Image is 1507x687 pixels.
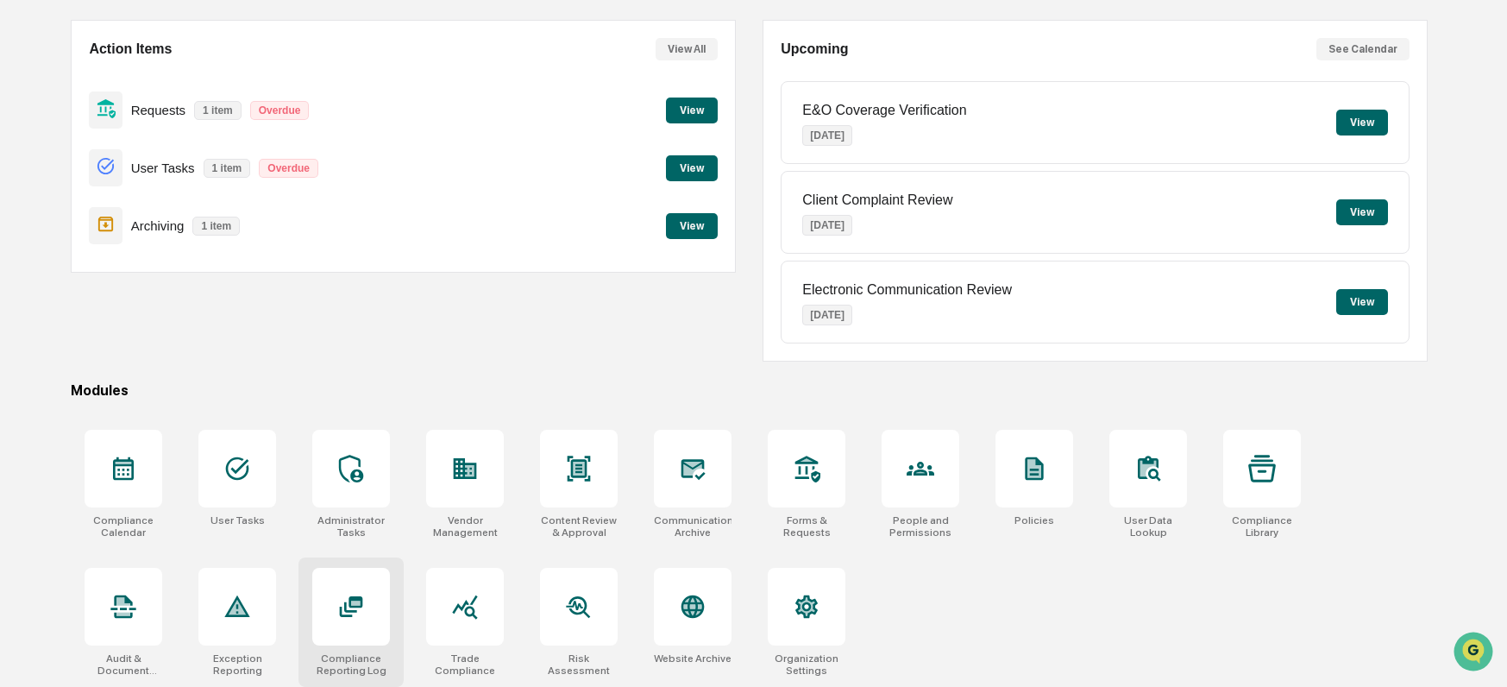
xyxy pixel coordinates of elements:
[259,159,318,178] p: Overdue
[666,217,718,233] a: View
[312,514,390,539] div: Administrator Tasks
[194,101,242,120] p: 1 item
[125,219,139,233] div: 🗄️
[89,41,172,57] h2: Action Items
[666,159,718,175] a: View
[35,217,111,235] span: Preclearance
[45,79,285,97] input: Clear
[59,132,283,149] div: Start new chat
[540,652,618,677] div: Risk Assessment
[1452,630,1498,677] iframe: Open customer support
[142,217,214,235] span: Attestations
[666,213,718,239] button: View
[654,652,732,665] div: Website Archive
[802,103,966,118] p: E&O Coverage Verification
[802,215,852,236] p: [DATE]
[59,149,218,163] div: We're available if you need us!
[426,514,504,539] div: Vendor Management
[802,305,852,325] p: [DATE]
[17,132,48,163] img: 1746055101610-c473b297-6a78-478c-a979-82029cc54cd1
[85,514,162,539] div: Compliance Calendar
[656,38,718,60] button: View All
[17,219,31,233] div: 🖐️
[802,125,852,146] p: [DATE]
[118,211,221,242] a: 🗄️Attestations
[781,41,848,57] h2: Upcoming
[122,292,209,306] a: Powered byPylon
[1316,38,1410,60] button: See Calendar
[71,382,1427,399] div: Modules
[10,211,118,242] a: 🖐️Preclearance
[1014,514,1054,526] div: Policies
[17,36,314,64] p: How can we help?
[540,514,618,539] div: Content Review & Approval
[131,161,195,175] p: User Tasks
[426,652,504,677] div: Trade Compliance
[131,103,185,117] p: Requests
[1109,514,1187,539] div: User Data Lookup
[131,218,185,233] p: Archiving
[85,652,162,677] div: Audit & Document Logs
[666,98,718,123] button: View
[1336,110,1388,136] button: View
[17,252,31,266] div: 🔎
[666,155,718,181] button: View
[1336,289,1388,315] button: View
[198,652,276,677] div: Exception Reporting
[882,514,959,539] div: People and Permissions
[802,282,1012,298] p: Electronic Communication Review
[654,514,732,539] div: Communications Archive
[250,101,310,120] p: Overdue
[204,159,251,178] p: 1 item
[312,652,390,677] div: Compliance Reporting Log
[172,293,209,306] span: Pylon
[10,243,116,274] a: 🔎Data Lookup
[192,217,240,236] p: 1 item
[768,514,845,539] div: Forms & Requests
[1336,199,1388,225] button: View
[802,192,952,208] p: Client Complaint Review
[1223,514,1301,539] div: Compliance Library
[210,514,265,526] div: User Tasks
[666,101,718,117] a: View
[35,250,109,268] span: Data Lookup
[293,137,314,158] button: Start new chat
[768,652,845,677] div: Organization Settings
